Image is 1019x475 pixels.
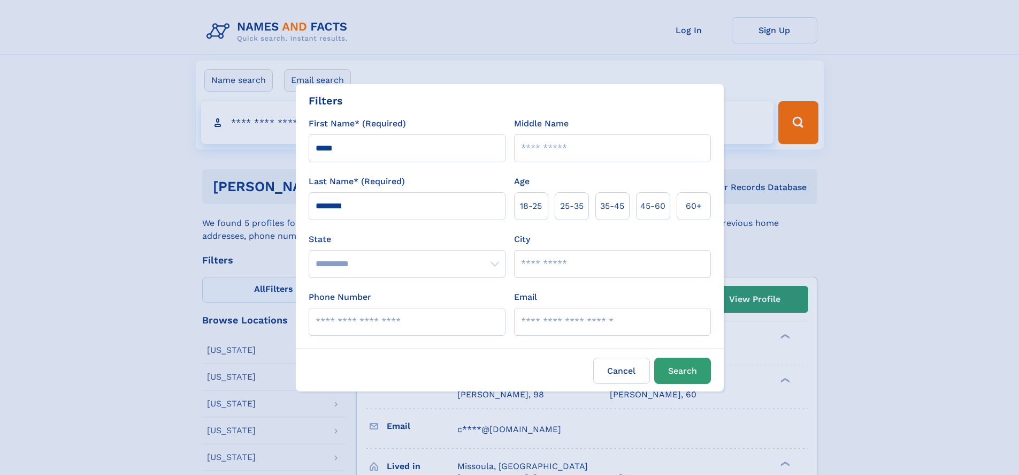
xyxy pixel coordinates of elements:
span: 60+ [686,200,702,213]
span: 45‑60 [640,200,665,213]
label: Age [514,175,530,188]
label: First Name* (Required) [309,117,406,130]
label: State [309,233,505,246]
label: City [514,233,530,246]
label: Last Name* (Required) [309,175,405,188]
div: Filters [309,93,343,109]
label: Email [514,291,537,304]
button: Search [654,358,711,384]
label: Cancel [593,358,650,384]
span: 18‑25 [520,200,542,213]
span: 35‑45 [600,200,624,213]
label: Middle Name [514,117,569,130]
label: Phone Number [309,291,371,304]
span: 25‑35 [560,200,584,213]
